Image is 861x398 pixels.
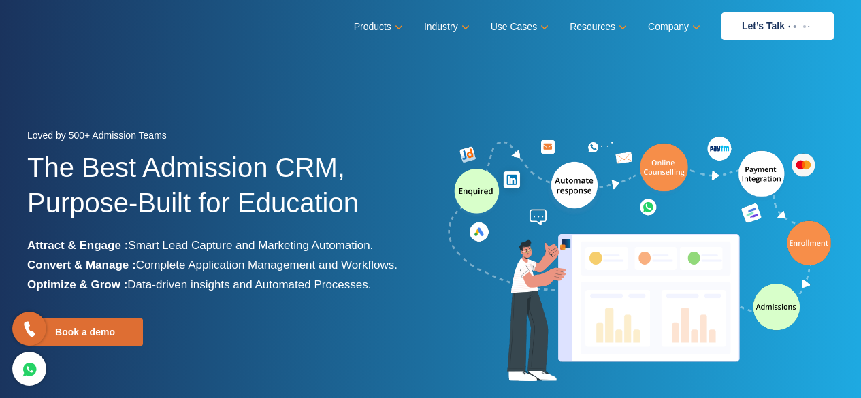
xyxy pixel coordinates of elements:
a: Book a demo [27,318,143,346]
a: Use Cases [491,17,546,37]
img: admission-software-home-page-header [446,133,834,387]
a: Industry [424,17,467,37]
a: Let’s Talk [721,12,834,40]
b: Attract & Engage : [27,239,128,252]
span: Complete Application Management and Workflows. [136,259,397,271]
a: Company [648,17,698,37]
div: Loved by 500+ Admission Teams [27,126,421,150]
span: Data-driven insights and Automated Processes. [127,278,371,291]
b: Convert & Manage : [27,259,136,271]
b: Optimize & Grow : [27,278,127,291]
a: Products [354,17,400,37]
a: Resources [570,17,624,37]
h1: The Best Admission CRM, Purpose-Built for Education [27,150,421,235]
span: Smart Lead Capture and Marketing Automation. [128,239,373,252]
